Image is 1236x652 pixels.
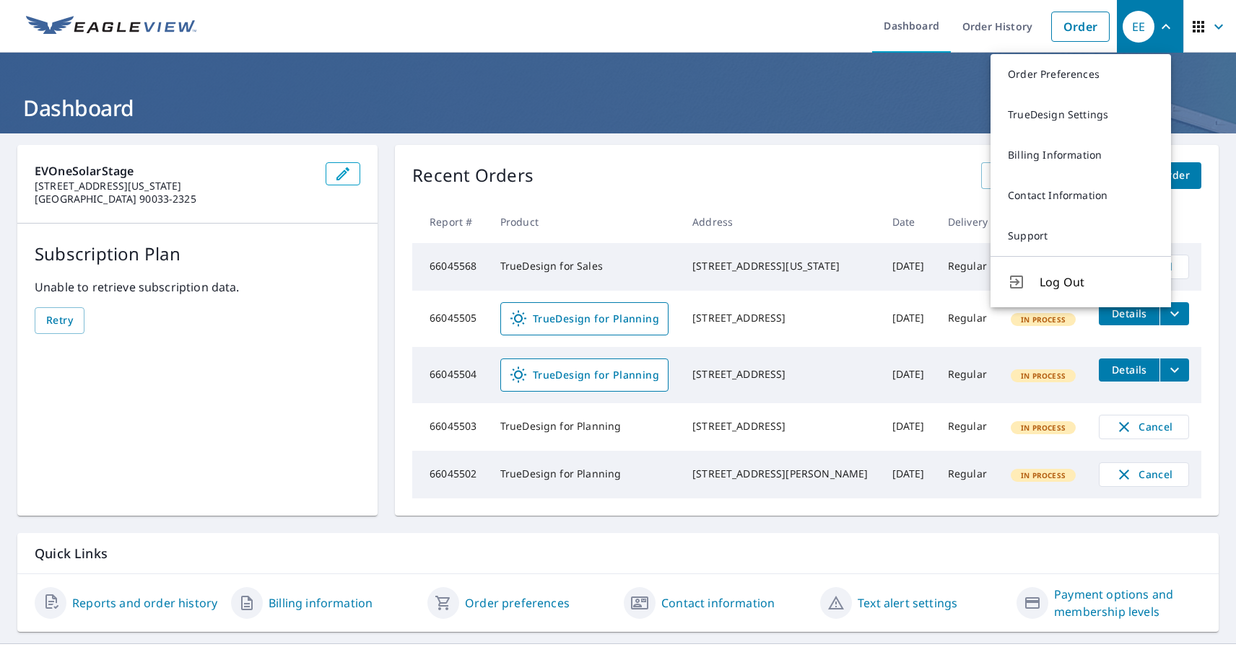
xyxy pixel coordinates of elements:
[412,162,534,189] p: Recent Orders
[489,201,681,243] th: Product
[35,180,314,193] p: [STREET_ADDRESS][US_STATE]
[1123,11,1154,43] div: EE
[35,278,360,296] p: Unable to retrieve subscription data.
[991,54,1171,94] a: Order Preferences
[72,594,217,612] a: Reports and order history
[500,302,669,335] a: TrueDesign for Planning
[17,93,1219,123] h1: Dashboard
[35,162,314,180] p: EVOneSolarStage
[936,291,1000,347] td: Regular
[465,594,570,612] a: Order preferences
[936,347,1000,403] td: Regular
[35,307,84,334] button: Retry
[1159,358,1189,382] button: filesDropdownBtn-66045504
[269,594,373,612] a: Billing information
[489,403,681,451] td: TrueDesign for Planning
[692,467,869,481] div: [STREET_ADDRESS][PERSON_NAME]
[991,94,1171,135] a: TrueDesign Settings
[1099,358,1159,382] button: detailsBtn-66045504
[412,243,489,291] td: 66045568
[1099,415,1189,439] button: Cancel
[692,311,869,325] div: [STREET_ADDRESS]
[26,16,196,38] img: EV Logo
[1099,462,1189,487] button: Cancel
[881,201,936,243] th: Date
[35,545,1201,563] p: Quick Links
[692,367,869,382] div: [STREET_ADDRESS]
[1040,273,1154,291] span: Log Out
[1051,12,1110,42] a: Order
[936,201,1000,243] th: Delivery
[412,347,489,403] td: 66045504
[500,358,669,392] a: TrueDesign for Planning
[981,162,1084,189] a: View All Orders
[1012,423,1074,433] span: In Process
[991,175,1171,216] a: Contact Information
[412,451,489,498] td: 66045502
[1159,302,1189,325] button: filesDropdownBtn-66045505
[858,594,957,612] a: Text alert settings
[936,403,1000,451] td: Regular
[510,310,659,327] span: TrueDesign for Planning
[881,403,936,451] td: [DATE]
[681,201,880,243] th: Address
[936,451,1000,498] td: Regular
[661,594,775,612] a: Contact information
[1114,418,1174,436] span: Cancel
[412,201,489,243] th: Report #
[1114,466,1174,483] span: Cancel
[489,243,681,291] td: TrueDesign for Sales
[881,291,936,347] td: [DATE]
[991,216,1171,256] a: Support
[1099,302,1159,325] button: detailsBtn-66045505
[46,312,73,330] span: Retry
[35,241,360,267] p: Subscription Plan
[991,135,1171,175] a: Billing Information
[1012,314,1074,325] span: In Process
[881,451,936,498] td: [DATE]
[510,366,659,384] span: TrueDesign for Planning
[1012,371,1074,381] span: In Process
[881,347,936,403] td: [DATE]
[35,193,314,206] p: [GEOGRAPHIC_DATA] 90033-2325
[991,256,1171,307] button: Log Out
[1107,307,1151,320] span: Details
[1107,363,1151,376] span: Details
[1012,470,1074,480] span: In Process
[881,243,936,291] td: [DATE]
[692,259,869,273] div: [STREET_ADDRESS][US_STATE]
[692,419,869,433] div: [STREET_ADDRESS]
[489,451,681,498] td: TrueDesign for Planning
[1054,586,1201,620] a: Payment options and membership levels
[936,243,1000,291] td: Regular
[412,291,489,347] td: 66045505
[412,403,489,451] td: 66045503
